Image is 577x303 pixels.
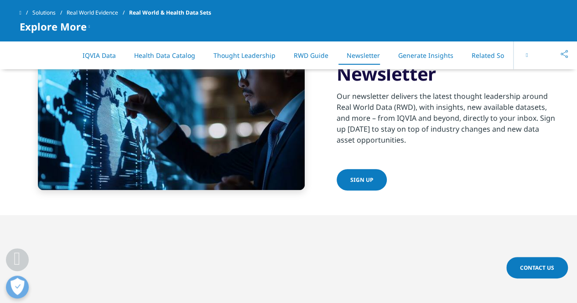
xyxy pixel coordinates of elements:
h3: Stay Informed - Get the Health Data Insider Newsletter [337,17,558,85]
a: Sign up [337,169,387,190]
span: Sign up [350,176,373,184]
a: Real World Evidence [67,5,129,21]
a: IQVIA Data [83,51,116,60]
a: Related Solutions [472,51,525,60]
p: Our newsletter delivers the latest thought leadership around Real World Data (RWD), with insights... [337,91,558,151]
a: Solutions [32,5,67,21]
span: Real World & Health Data Sets [129,5,211,21]
a: Thought Leadership [213,51,276,60]
span: Contact Us [520,264,554,272]
a: Newsletter [347,51,380,60]
a: Contact Us [506,257,568,278]
a: RWD Guide [294,51,328,60]
a: Generate Insights [398,51,453,60]
button: Open Preferences [6,276,29,298]
a: Health Data Catalog [134,51,195,60]
span: Explore More [20,21,87,32]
